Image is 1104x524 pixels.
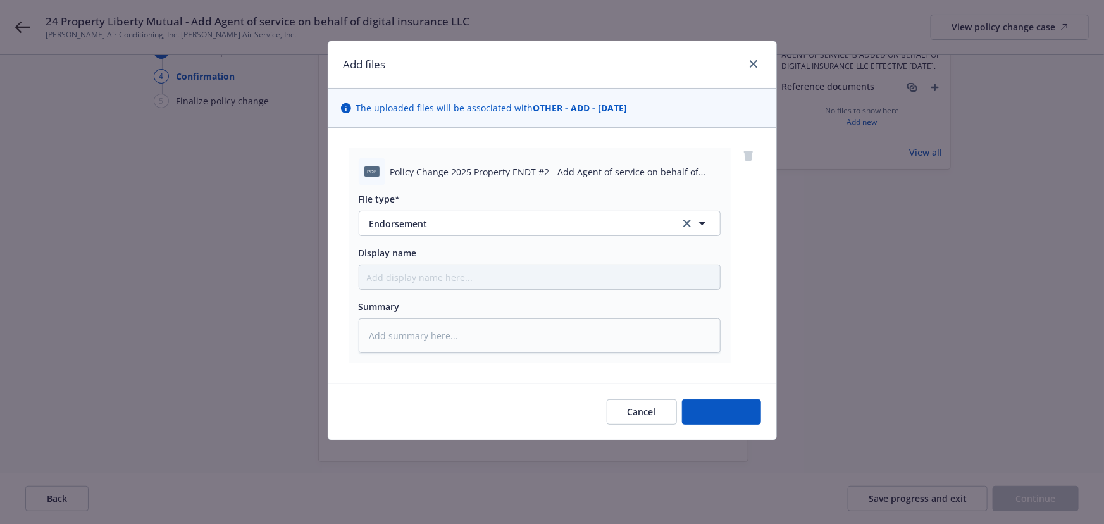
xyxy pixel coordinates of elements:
button: Cancel [607,399,677,425]
button: Endorsementclear selection [359,211,721,236]
a: remove [741,148,756,163]
span: The uploaded files will be associated with [356,101,628,115]
span: Cancel [628,406,656,418]
span: Policy Change 2025 Property ENDT #2 - Add Agent of service on behalf of digital insurance LLC.pdf [390,165,721,178]
span: Add files [703,406,740,418]
span: Endorsement [369,217,662,230]
h1: Add files [344,56,386,73]
span: Summary [359,301,400,313]
a: clear selection [679,216,695,231]
input: Add display name here... [359,265,720,289]
a: close [746,56,761,72]
span: pdf [364,166,380,176]
span: Display name [359,247,417,259]
strong: OTHER - ADD - [DATE] [533,102,628,114]
span: File type* [359,193,400,205]
button: Add files [682,399,761,425]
